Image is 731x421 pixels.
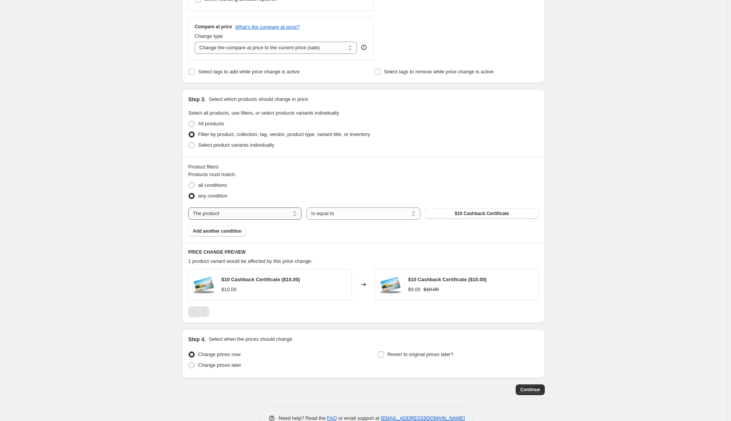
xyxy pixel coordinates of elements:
[198,131,370,137] span: Filter by product, collection, tag, vendor, product type, variant title, or inventory
[188,335,206,343] h2: Step 4.
[193,228,242,234] span: Add another condition
[384,69,494,74] span: Select tags to remove while price change is active
[408,286,421,293] div: $9.00
[198,362,241,368] span: Change prices later
[209,335,292,343] p: Select when the prices should change
[188,258,312,264] span: 1 product variant would be affected by this price change:
[188,226,246,236] button: Add another condition
[198,69,300,74] span: Select tags to add while price change is active
[198,182,227,188] span: all conditions
[188,110,339,116] span: Select all products, use filters, or select products variants individually
[360,44,368,51] div: help
[520,387,540,393] span: Continue
[188,96,206,103] h2: Step 3.
[516,384,545,395] button: Continue
[188,163,539,171] div: Product filters
[198,121,224,126] span: All products
[379,273,402,296] img: 50Product_80x.jpg
[198,193,228,199] span: any condition
[424,286,439,293] strike: $10.00
[408,277,487,282] span: $10 Cashback Certificate ($10.00)
[221,277,300,282] span: $10 Cashback Certificate ($10.00)
[327,415,337,421] a: FAQ
[337,415,381,421] span: or email support at
[188,306,209,317] nav: Pagination
[279,415,327,421] span: Need help? Read the
[192,273,215,296] img: 50Product_80x.jpg
[195,24,232,30] h3: Compare at price
[221,286,237,293] div: $10.00
[188,249,539,255] h6: PRICE CHANGE PREVIEW
[195,33,223,39] span: Change type
[381,415,465,421] a: [EMAIL_ADDRESS][DOMAIN_NAME]
[198,351,240,357] span: Change prices now
[455,210,509,217] span: $10 Cashback Certificate
[235,24,300,30] button: What's the compare at price?
[188,172,236,177] span: Products must match:
[425,208,539,219] button: $10 Cashback Certificate
[198,142,274,148] span: Select product variants individually
[387,351,453,357] span: Revert to original prices later?
[209,96,308,103] p: Select which products should change in price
